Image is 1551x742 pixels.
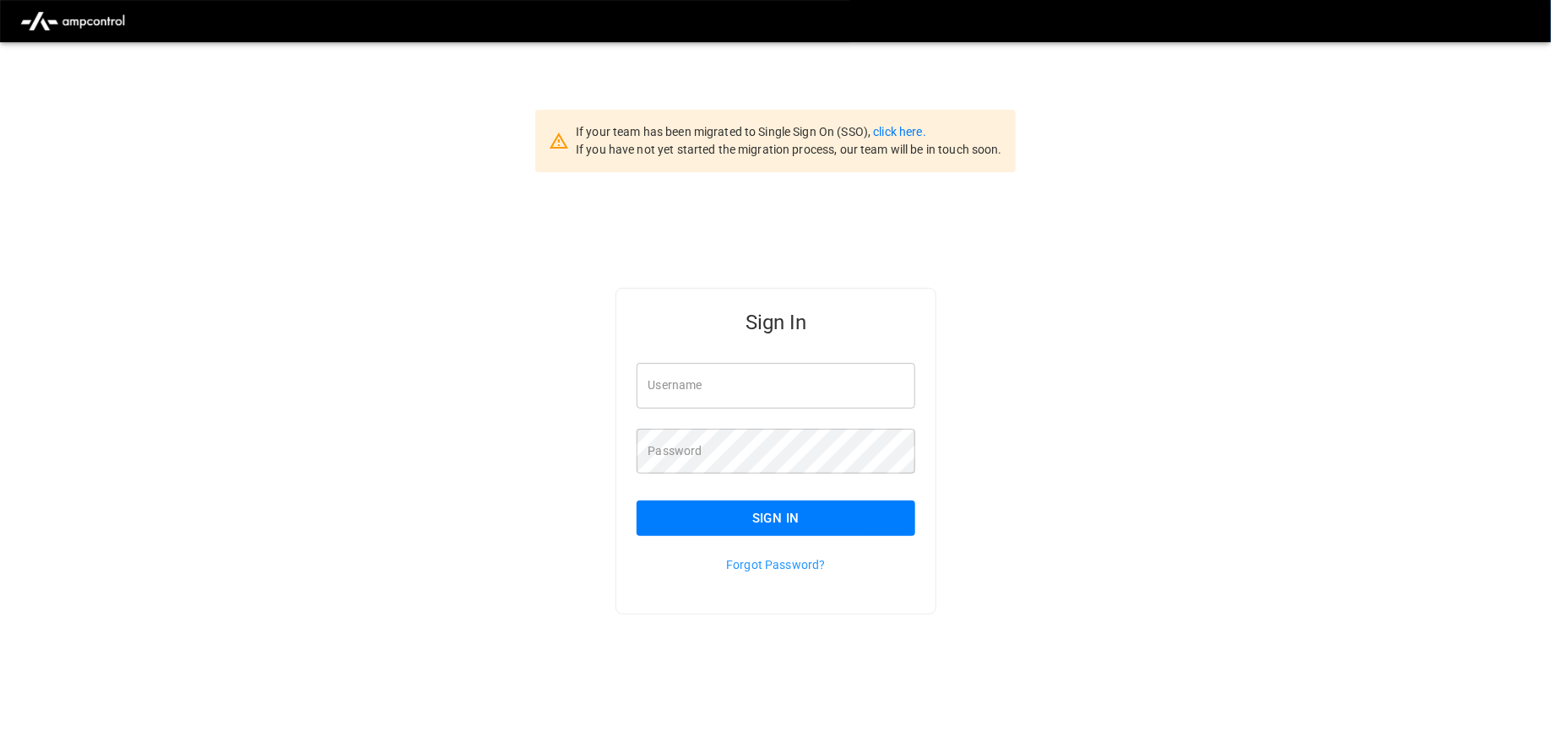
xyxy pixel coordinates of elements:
[637,501,916,536] button: Sign In
[14,5,132,37] img: ampcontrol.io logo
[637,309,916,336] h5: Sign In
[576,143,1002,156] span: If you have not yet started the migration process, our team will be in touch soon.
[576,125,873,138] span: If your team has been migrated to Single Sign On (SSO),
[637,556,916,573] p: Forgot Password?
[873,125,925,138] a: click here.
